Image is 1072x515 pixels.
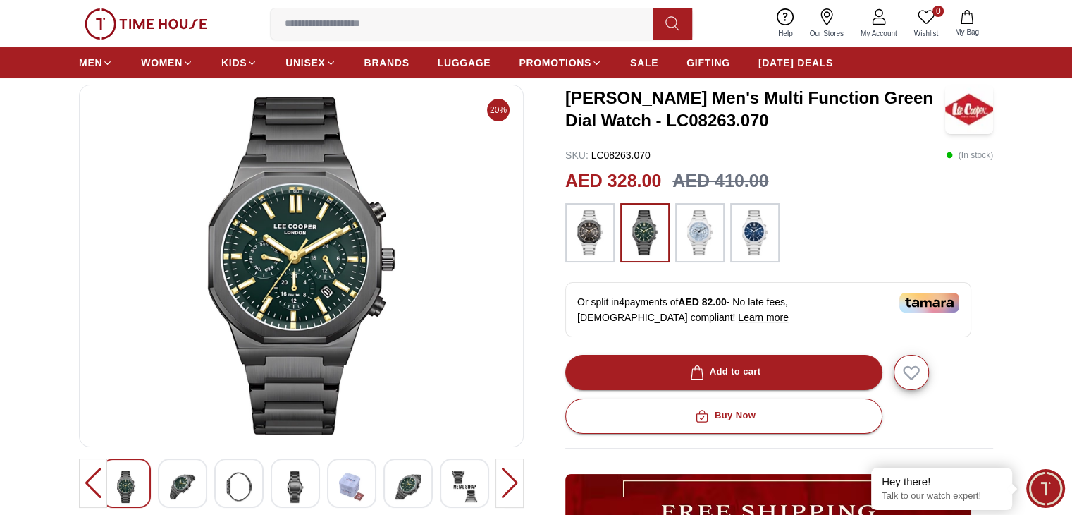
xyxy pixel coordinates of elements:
[855,28,903,39] span: My Account
[946,148,993,162] p: ( In stock )
[1026,469,1065,508] div: Chat Widget
[630,56,658,70] span: SALE
[226,471,252,503] img: Lee Cooper Men's Multi Function Grey Dial Watch - LC08263.060
[364,50,409,75] a: BRANDS
[285,50,335,75] a: UNISEX
[678,296,726,308] span: AED 82.00
[395,471,421,503] img: Lee Cooper Men's Multi Function Grey Dial Watch - LC08263.060
[285,56,325,70] span: UNISEX
[804,28,849,39] span: Our Stores
[91,97,512,435] img: Lee Cooper Men's Multi Function Grey Dial Watch - LC08263.060
[882,475,1002,489] div: Hey there!
[630,50,658,75] a: SALE
[801,6,852,42] a: Our Stores
[565,399,882,434] button: Buy Now
[686,56,730,70] span: GIFTING
[770,6,801,42] a: Help
[79,50,113,75] a: MEN
[221,56,247,70] span: KIDS
[141,50,193,75] a: WOMEN
[908,28,944,39] span: Wishlist
[113,471,139,503] img: Lee Cooper Men's Multi Function Grey Dial Watch - LC08263.060
[627,210,663,255] img: ...
[682,210,717,255] img: ...
[438,56,491,70] span: LUGGAGE
[687,364,761,380] div: Add to cart
[364,56,409,70] span: BRANDS
[519,50,602,75] a: PROMOTIONS
[882,490,1002,502] p: Talk to our watch expert!
[565,168,661,195] h2: AED 328.00
[947,7,987,40] button: My Bag
[565,148,651,162] p: LC08263.070
[79,56,102,70] span: MEN
[283,471,308,503] img: Lee Cooper Men's Multi Function Grey Dial Watch - LC08263.060
[565,282,971,337] div: Or split in 4 payments of - No late fees, [DEMOGRAPHIC_DATA] compliant!
[738,312,789,323] span: Learn more
[221,50,257,75] a: KIDS
[438,50,491,75] a: LUGGAGE
[572,210,608,255] img: ...
[565,87,945,132] h3: [PERSON_NAME] Men's Multi Function Green Dial Watch - LC08263.070
[565,150,589,161] span: SKU :
[772,28,799,39] span: Help
[906,6,947,42] a: 0Wishlist
[686,50,730,75] a: GIFTING
[141,56,183,70] span: WOMEN
[519,56,591,70] span: PROMOTIONS
[737,210,772,255] img: ...
[487,99,510,121] span: 20%
[170,471,195,503] img: Lee Cooper Men's Multi Function Grey Dial Watch - LC08263.060
[899,293,959,313] img: Tamara
[85,8,207,40] img: ...
[672,168,768,195] h3: AED 410.00
[949,27,985,37] span: My Bag
[452,471,477,503] img: Lee Cooper Men's Multi Function Grey Dial Watch - LC08263.060
[945,85,993,134] img: Lee Cooper Men's Multi Function Green Dial Watch - LC08263.070
[758,56,833,70] span: [DATE] DEALS
[339,471,364,503] img: Lee Cooper Men's Multi Function Grey Dial Watch - LC08263.060
[565,355,882,390] button: Add to cart
[932,6,944,17] span: 0
[692,408,756,424] div: Buy Now
[758,50,833,75] a: [DATE] DEALS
